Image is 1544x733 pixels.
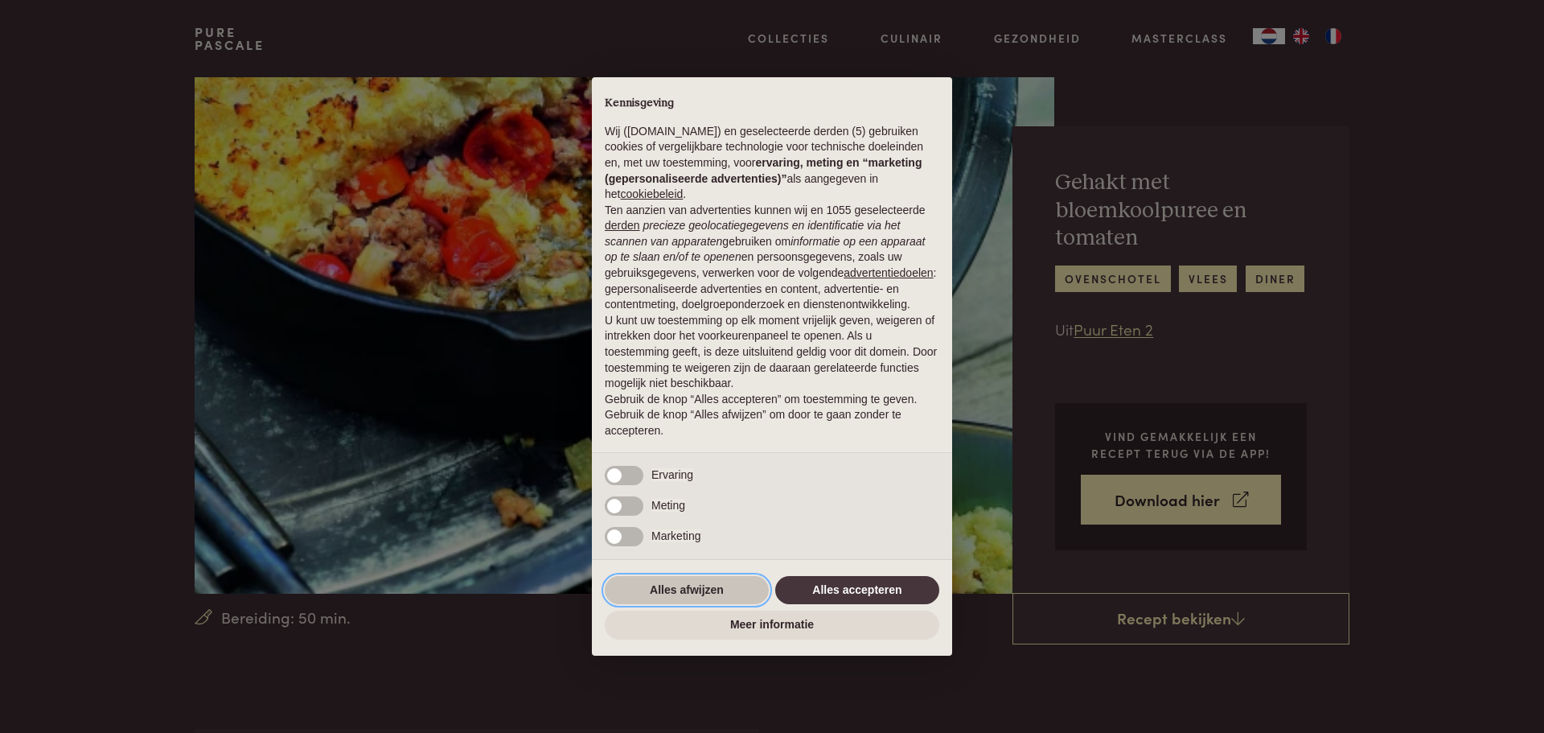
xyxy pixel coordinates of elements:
p: Ten aanzien van advertenties kunnen wij en 1055 geselecteerde gebruiken om en persoonsgegevens, z... [605,203,939,313]
button: Alles afwijzen [605,576,769,605]
strong: ervaring, meting en “marketing (gepersonaliseerde advertenties)” [605,156,922,185]
a: cookiebeleid [620,187,683,200]
button: Meer informatie [605,611,939,640]
span: Meting [651,499,685,512]
h2: Kennisgeving [605,97,939,111]
p: Wij ([DOMAIN_NAME]) en geselecteerde derden (5) gebruiken cookies of vergelijkbare technologie vo... [605,124,939,203]
span: Ervaring [651,468,693,481]
button: derden [605,218,640,234]
button: advertentiedoelen [844,266,933,282]
p: U kunt uw toestemming op elk moment vrijelijk geven, weigeren of intrekken door het voorkeurenpan... [605,313,939,392]
em: informatie op een apparaat op te slaan en/of te openen [605,235,926,264]
em: precieze geolocatiegegevens en identificatie via het scannen van apparaten [605,219,900,248]
button: Alles accepteren [775,576,939,605]
p: Gebruik de knop “Alles accepteren” om toestemming te geven. Gebruik de knop “Alles afwijzen” om d... [605,392,939,439]
span: Marketing [651,529,700,542]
